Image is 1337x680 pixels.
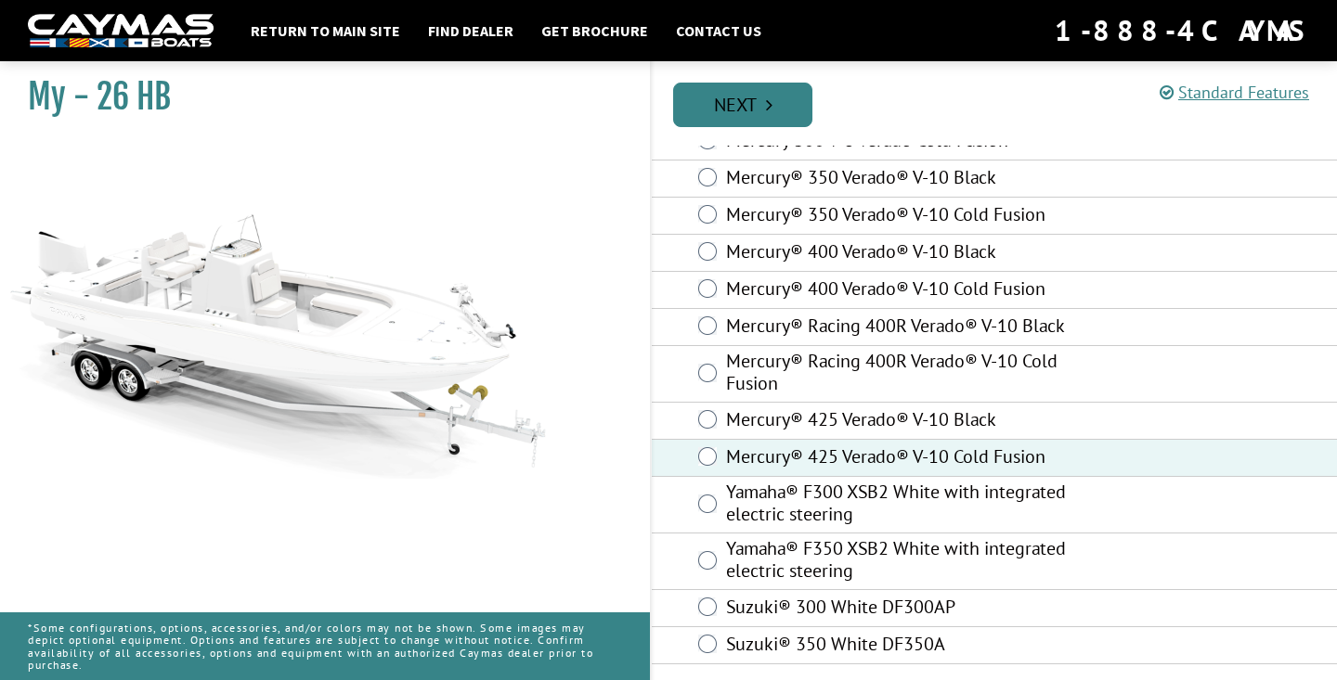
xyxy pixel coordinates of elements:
[726,445,1093,472] label: Mercury® 425 Verado® V-10 Cold Fusion
[28,76,604,118] h1: My - 26 HB
[726,314,1093,341] label: Mercury® Racing 400R Verado® V-10 Black
[1160,82,1309,103] a: Standard Features
[1055,10,1309,51] div: 1-888-4CAYMAS
[241,19,409,43] a: Return to main site
[726,240,1093,267] label: Mercury® 400 Verado® V-10 Black
[726,277,1093,304] label: Mercury® 400 Verado® V-10 Cold Fusion
[726,537,1093,586] label: Yamaha® F350 XSB2 White with integrated electric steering
[28,14,214,48] img: white-logo-c9c8dbefe5ff5ceceb0f0178aa75bf4bb51f6bca0971e226c86eb53dfe498488.png
[726,481,1093,530] label: Yamaha® F300 XSB2 White with integrated electric steering
[673,83,812,127] a: Next
[668,80,1337,127] ul: Pagination
[532,19,657,43] a: Get Brochure
[726,166,1093,193] label: Mercury® 350 Verado® V-10 Black
[726,596,1093,622] label: Suzuki® 300 White DF300AP
[419,19,523,43] a: Find Dealer
[28,612,622,680] p: *Some configurations, options, accessories, and/or colors may not be shown. Some images may depic...
[726,633,1093,660] label: Suzuki® 350 White DF350A
[667,19,771,43] a: Contact Us
[726,203,1093,230] label: Mercury® 350 Verado® V-10 Cold Fusion
[726,350,1093,399] label: Mercury® Racing 400R Verado® V-10 Cold Fusion
[726,408,1093,435] label: Mercury® 425 Verado® V-10 Black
